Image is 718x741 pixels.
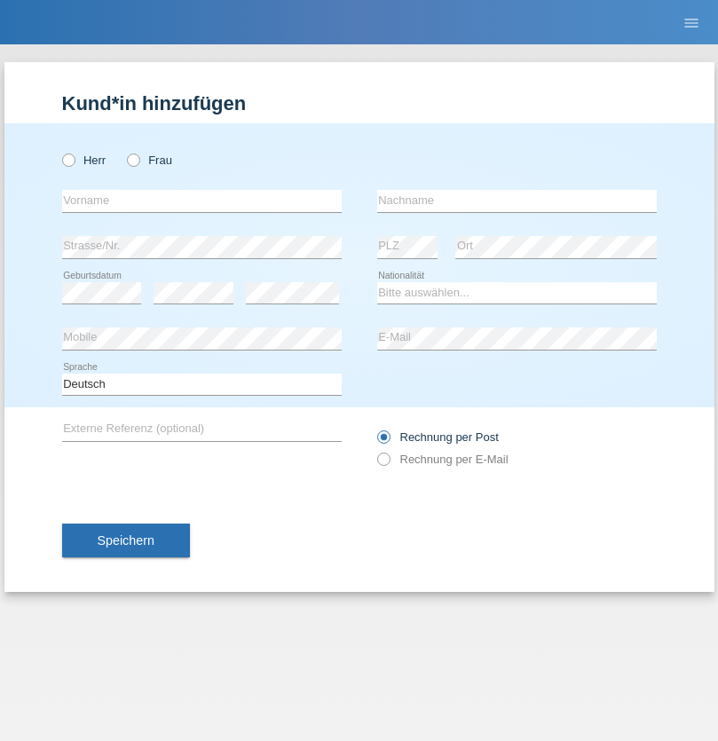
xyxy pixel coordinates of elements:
input: Herr [62,154,74,165]
input: Rechnung per Post [377,430,389,453]
label: Rechnung per E-Mail [377,453,509,466]
a: menu [674,17,709,28]
input: Frau [127,154,138,165]
label: Rechnung per Post [377,430,499,444]
label: Herr [62,154,107,167]
h1: Kund*in hinzufügen [62,92,657,114]
span: Speichern [98,533,154,548]
input: Rechnung per E-Mail [377,453,389,475]
i: menu [682,14,700,32]
button: Speichern [62,524,190,557]
label: Frau [127,154,172,167]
